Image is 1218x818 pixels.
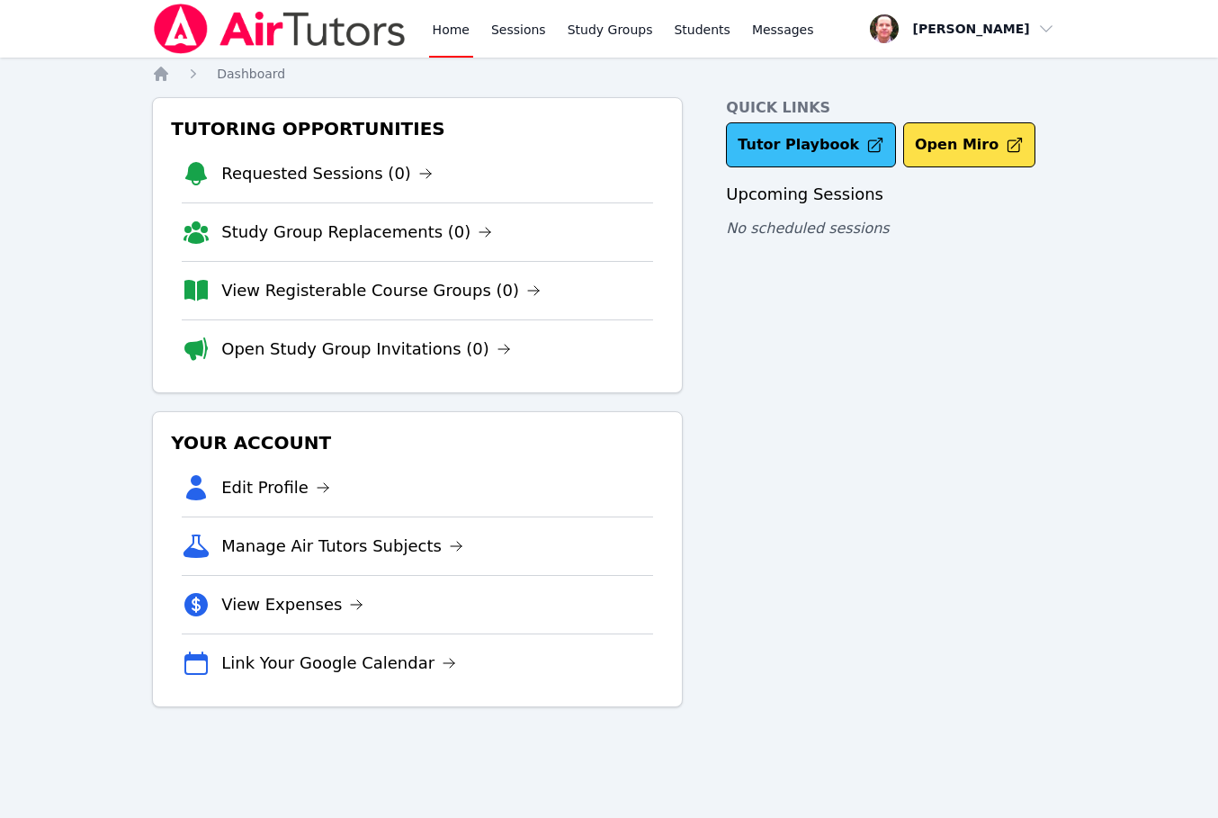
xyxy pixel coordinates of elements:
h4: Quick Links [726,97,1065,119]
nav: Breadcrumb [152,65,1066,83]
button: Open Miro [903,122,1035,167]
a: View Expenses [221,592,363,617]
a: Study Group Replacements (0) [221,220,492,245]
span: Messages [752,21,814,39]
a: Manage Air Tutors Subjects [221,534,463,559]
a: View Registerable Course Groups (0) [221,278,541,303]
h3: Tutoring Opportunities [167,112,667,145]
a: Requested Sessions (0) [221,161,433,186]
a: Tutor Playbook [726,122,896,167]
a: Open Study Group Invitations (0) [221,337,511,362]
span: No scheduled sessions [726,220,889,237]
span: Dashboard [217,67,285,81]
a: Dashboard [217,65,285,83]
h3: Your Account [167,427,667,459]
a: Edit Profile [221,475,330,500]
a: Link Your Google Calendar [221,651,456,676]
img: Air Tutors [152,4,407,54]
h3: Upcoming Sessions [726,182,1065,207]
